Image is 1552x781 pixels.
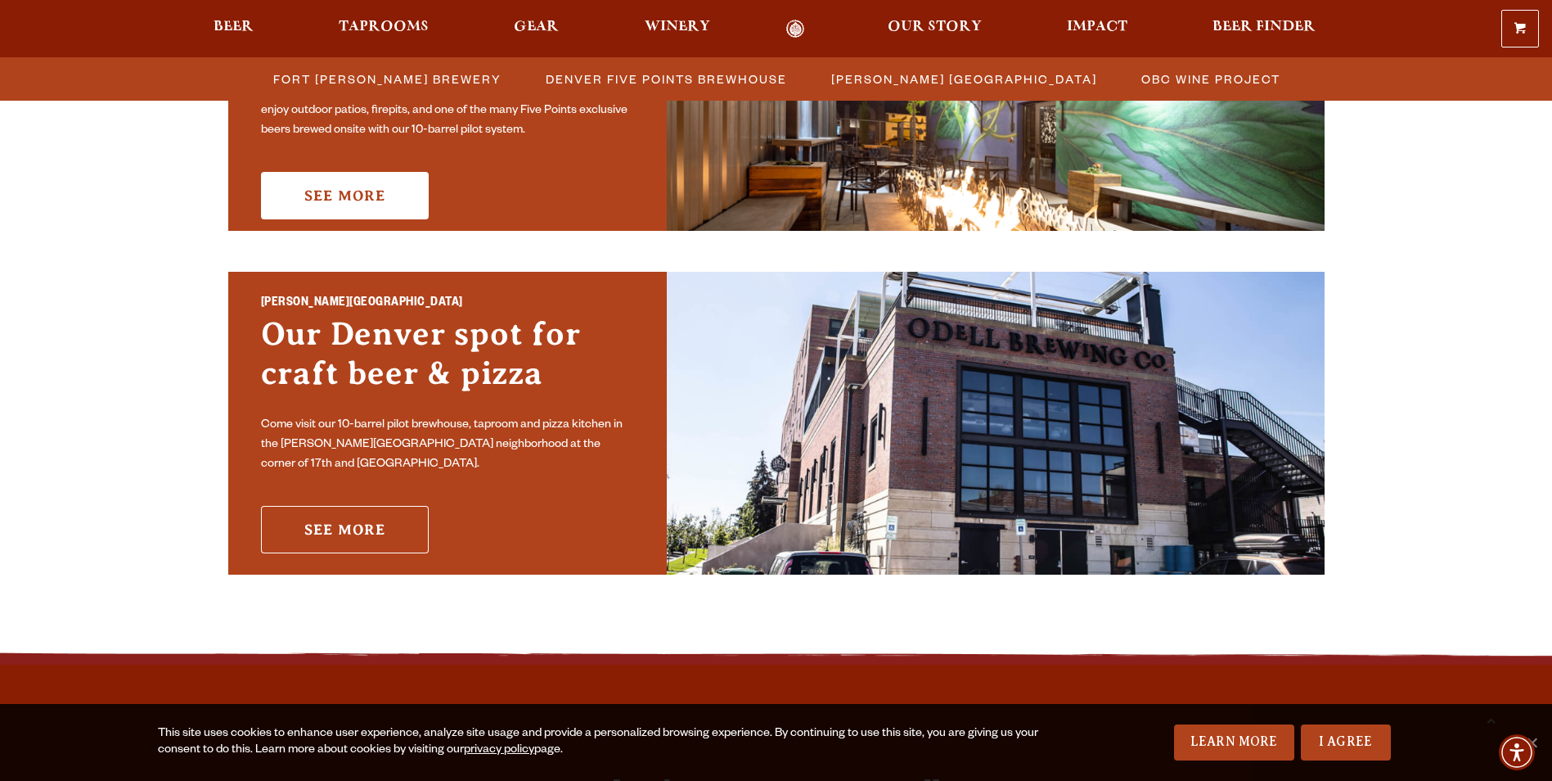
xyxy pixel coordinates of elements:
[877,20,992,38] a: Our Story
[263,67,510,91] a: Fort [PERSON_NAME] Brewery
[514,20,559,34] span: Gear
[667,272,1325,575] img: Sloan’s Lake Brewhouse'
[1202,20,1326,38] a: Beer Finder
[273,67,502,91] span: Fort [PERSON_NAME] Brewery
[1301,725,1391,761] a: I Agree
[1499,734,1535,770] div: Accessibility Menu
[1470,699,1511,740] a: Scroll to top
[1141,67,1280,91] span: OBC Wine Project
[339,20,429,34] span: Taprooms
[888,20,982,34] span: Our Story
[261,172,429,219] a: See More
[536,67,795,91] a: Denver Five Points Brewhouse
[261,293,634,314] h2: [PERSON_NAME][GEOGRAPHIC_DATA]
[645,20,710,34] span: Winery
[261,416,634,475] p: Come visit our 10-barrel pilot brewhouse, taproom and pizza kitchen in the [PERSON_NAME][GEOGRAPH...
[261,314,634,409] h3: Our Denver spot for craft beer & pizza
[1131,67,1289,91] a: OBC Wine Project
[1067,20,1127,34] span: Impact
[831,67,1097,91] span: [PERSON_NAME] [GEOGRAPHIC_DATA]
[765,20,826,38] a: Odell Home
[546,67,787,91] span: Denver Five Points Brewhouse
[503,20,569,38] a: Gear
[1056,20,1138,38] a: Impact
[261,62,634,141] p: Located on the corner of [GEOGRAPHIC_DATA] in [GEOGRAPHIC_DATA]’s historic [GEOGRAPHIC_DATA] neig...
[158,726,1040,759] div: This site uses cookies to enhance user experience, analyze site usage and provide a personalized ...
[261,506,429,553] a: See More
[1174,725,1294,761] a: Learn More
[214,20,254,34] span: Beer
[821,67,1105,91] a: [PERSON_NAME] [GEOGRAPHIC_DATA]
[328,20,439,38] a: Taprooms
[634,20,721,38] a: Winery
[1212,20,1316,34] span: Beer Finder
[203,20,264,38] a: Beer
[464,744,534,757] a: privacy policy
